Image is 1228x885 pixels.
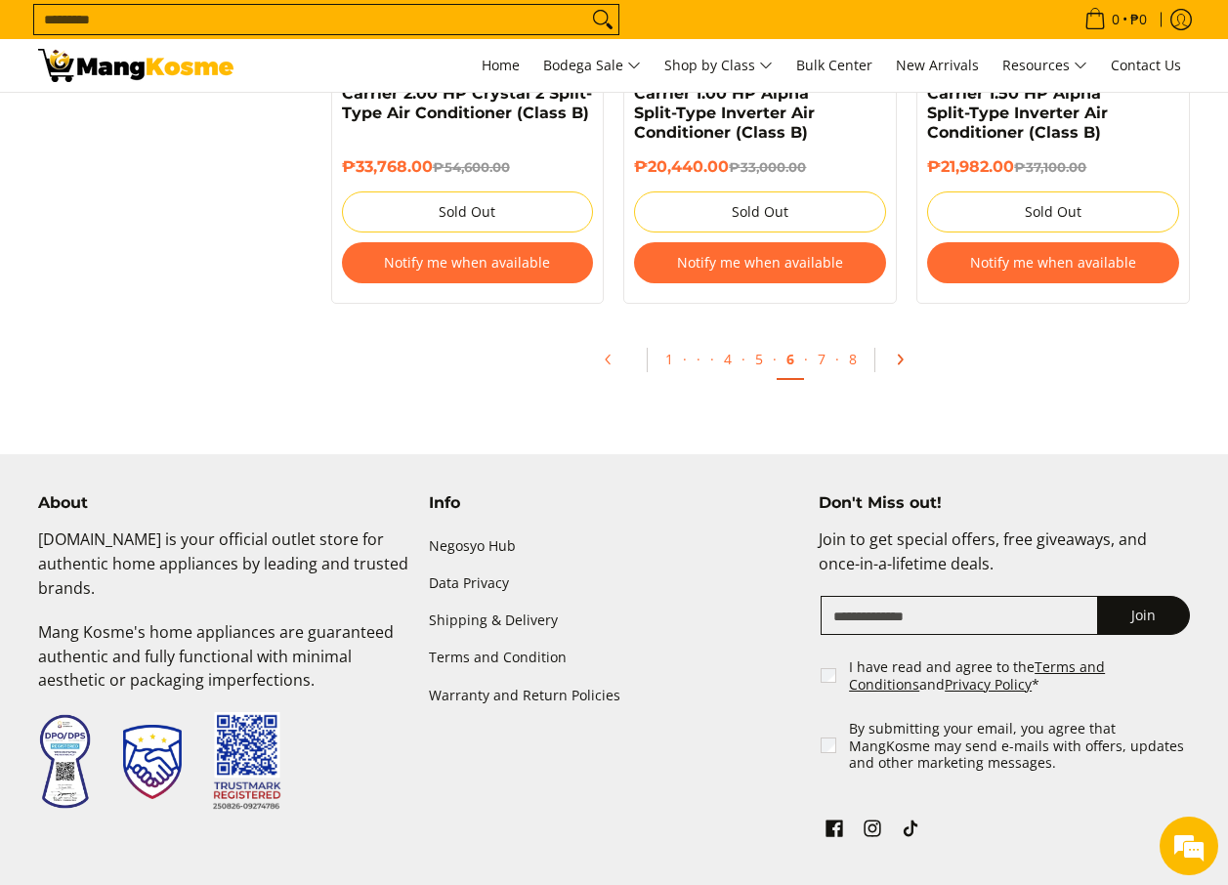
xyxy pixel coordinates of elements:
[342,191,594,232] button: Sold Out
[849,720,1192,772] label: By submitting your email, you agree that MangKosme may send e-mails with offers, updates and othe...
[945,675,1032,694] a: Privacy Policy
[777,340,804,380] a: 6
[342,242,594,283] button: Notify me when available
[656,340,683,378] a: 1
[1101,39,1191,92] a: Contact Us
[993,39,1097,92] a: Resources
[859,815,886,848] a: See Mang Kosme on Instagram
[1127,13,1150,26] span: ₱0
[38,620,409,712] p: Mang Kosme's home appliances are guaranteed authentic and fully functional with minimal aesthetic...
[342,84,592,122] a: Carrier 2.00 HP Crystal 2 Split-Type Air Conditioner (Class B)
[835,350,839,368] span: ·
[38,49,233,82] img: Bodega Sale Aircon l Mang Kosme: Home Appliances Warehouse Sale Air Conditioners | Page 6
[38,713,92,810] img: Data Privacy Seal
[687,340,710,378] span: ·
[320,10,367,57] div: Minimize live chat window
[804,350,808,368] span: ·
[1109,13,1122,26] span: 0
[819,527,1190,596] p: Join to get special offers, free giveaways, and once-in-a-lifetime deals.
[113,246,270,443] span: We're online!
[664,54,773,78] span: Shop by Class
[927,157,1179,177] h6: ₱21,982.00
[429,527,800,565] a: Negosyo Hub
[1097,596,1190,635] button: Join
[433,159,510,175] del: ₱54,600.00
[821,815,848,848] a: See Mang Kosme on Facebook
[786,39,882,92] a: Bulk Center
[429,566,800,603] a: Data Privacy
[729,159,806,175] del: ₱33,000.00
[1079,9,1153,30] span: •
[927,191,1179,232] button: Sold Out
[634,157,886,177] h6: ₱20,440.00
[927,84,1108,142] a: Carrier 1.50 HP Alpha Split-Type Inverter Air Conditioner (Class B)
[808,340,835,378] a: 7
[634,84,815,142] a: Carrier 1.00 HP Alpha Split-Type Inverter Air Conditioner (Class B)
[342,157,594,177] h6: ₱33,768.00
[886,39,989,92] a: New Arrivals
[429,603,800,640] a: Shipping & Delivery
[741,350,745,368] span: ·
[849,657,1105,694] a: Terms and Conditions
[839,340,867,378] a: 8
[482,56,520,74] span: Home
[253,39,1191,92] nav: Main Menu
[38,527,409,619] p: [DOMAIN_NAME] is your official outlet store for authentic home appliances by leading and trusted ...
[819,493,1190,513] h4: Don't Miss out!
[683,350,687,368] span: ·
[927,242,1179,283] button: Notify me when available
[634,191,886,232] button: Sold Out
[472,39,529,92] a: Home
[321,333,1201,396] ul: Pagination
[710,350,714,368] span: ·
[587,5,618,34] button: Search
[897,815,924,848] a: See Mang Kosme on TikTok
[429,640,800,677] a: Terms and Condition
[38,493,409,513] h4: About
[10,533,372,602] textarea: Type your message and hit 'Enter'
[429,677,800,714] a: Warranty and Return Policies
[896,56,979,74] span: New Arrivals
[429,493,800,513] h4: Info
[1111,56,1181,74] span: Contact Us
[533,39,651,92] a: Bodega Sale
[655,39,783,92] a: Shop by Class
[714,340,741,378] a: 4
[634,242,886,283] button: Notify me when available
[745,340,773,378] a: 5
[102,109,328,135] div: Chat with us now
[213,712,281,811] img: Trustmark QR
[849,658,1192,693] label: I have read and agree to the and *
[123,725,182,799] img: Trustmark Seal
[1014,159,1086,175] del: ₱37,100.00
[773,350,777,368] span: ·
[796,56,872,74] span: Bulk Center
[543,54,641,78] span: Bodega Sale
[1002,54,1087,78] span: Resources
